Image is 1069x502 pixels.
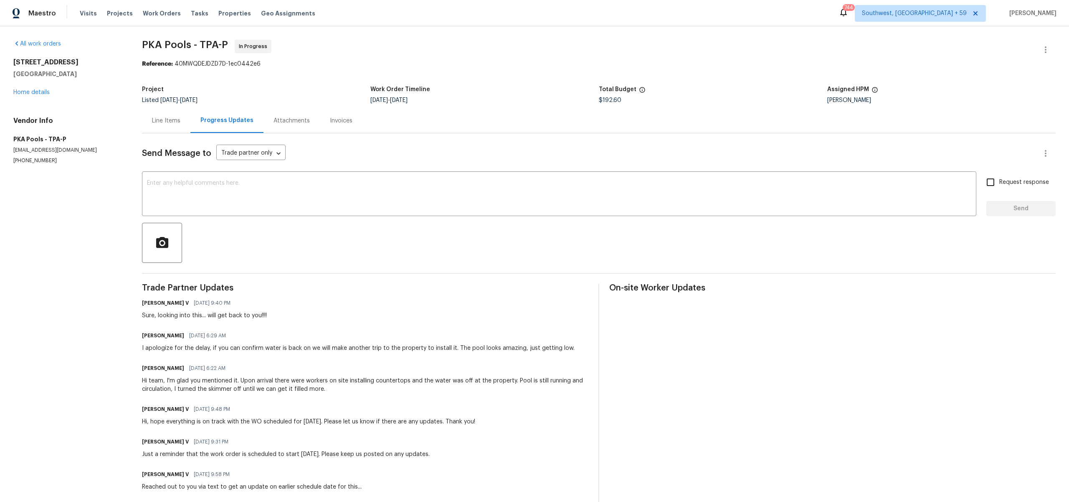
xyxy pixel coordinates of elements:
div: 40MWQDEJDZD7D-1ec0442e6 [142,60,1056,68]
span: [DATE] [180,97,198,103]
span: Visits [80,9,97,18]
div: Just a reminder that the work order is scheduled to start [DATE]. Please keep us posted on any up... [142,450,430,459]
div: Trade partner only [216,147,286,161]
span: - [160,97,198,103]
p: [EMAIL_ADDRESS][DOMAIN_NAME] [13,147,122,154]
span: [DATE] 6:22 AM [189,364,225,372]
a: Home details [13,89,50,95]
span: Southwest, [GEOGRAPHIC_DATA] + 59 [862,9,967,18]
h5: Work Order Timeline [370,87,430,92]
div: I apologize for the delay, if you can confirm water is back on we will make another trip to the p... [142,344,575,352]
a: All work orders [13,41,61,47]
div: Reached out to you via text to get an update on earlier schedule date for this... [142,483,362,491]
span: [DATE] 9:58 PM [194,470,230,479]
span: Geo Assignments [261,9,315,18]
span: [PERSON_NAME] [1006,9,1056,18]
h6: [PERSON_NAME] V [142,405,189,413]
p: [PHONE_NUMBER] [13,157,122,164]
h5: Total Budget [599,87,636,92]
div: [PERSON_NAME] [827,97,1056,103]
span: Listed [142,97,198,103]
span: Projects [107,9,133,18]
span: Send Message to [142,149,211,158]
span: [DATE] [390,97,408,103]
div: Hi team, I'm glad you mentioned it. Upon arrival there were workers on site installing countertop... [142,377,588,393]
h6: [PERSON_NAME] V [142,299,189,307]
h6: [PERSON_NAME] V [142,438,189,446]
span: Maestro [28,9,56,18]
h5: Project [142,87,164,92]
h6: [PERSON_NAME] [142,331,184,340]
h4: Vendor Info [13,117,122,125]
span: $192.60 [599,97,621,103]
span: [DATE] [160,97,178,103]
span: Work Orders [143,9,181,18]
span: Properties [218,9,251,18]
div: Hi, hope everything is on track with the WO scheduled for [DATE]. Please let us know if there are... [142,418,475,426]
span: On-site Worker Updates [609,284,1056,292]
h6: [PERSON_NAME] V [142,470,189,479]
span: Trade Partner Updates [142,284,588,292]
h5: Assigned HPM [827,87,869,92]
b: Reference: [142,61,173,67]
span: Request response [999,178,1049,187]
span: [DATE] 9:31 PM [194,438,228,446]
span: In Progress [239,42,271,51]
div: Sure, looking into this... will get back to you!!!! [142,311,267,320]
span: Tasks [191,10,208,16]
div: 744 [844,3,853,12]
span: The total cost of line items that have been proposed by Opendoor. This sum includes line items th... [639,87,646,97]
h2: [STREET_ADDRESS] [13,58,122,66]
span: [DATE] [370,97,388,103]
h5: PKA Pools - TPA-P [13,135,122,143]
span: PKA Pools - TPA-P [142,40,228,50]
div: Attachments [274,117,310,125]
span: [DATE] 9:40 PM [194,299,231,307]
span: The hpm assigned to this work order. [871,87,878,97]
h6: [PERSON_NAME] [142,364,184,372]
span: [DATE] 6:29 AM [189,331,226,340]
div: Line Items [152,117,180,125]
h5: [GEOGRAPHIC_DATA] [13,70,122,78]
span: - [370,97,408,103]
div: Invoices [330,117,352,125]
div: Progress Updates [200,116,253,125]
span: [DATE] 9:48 PM [194,405,230,413]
